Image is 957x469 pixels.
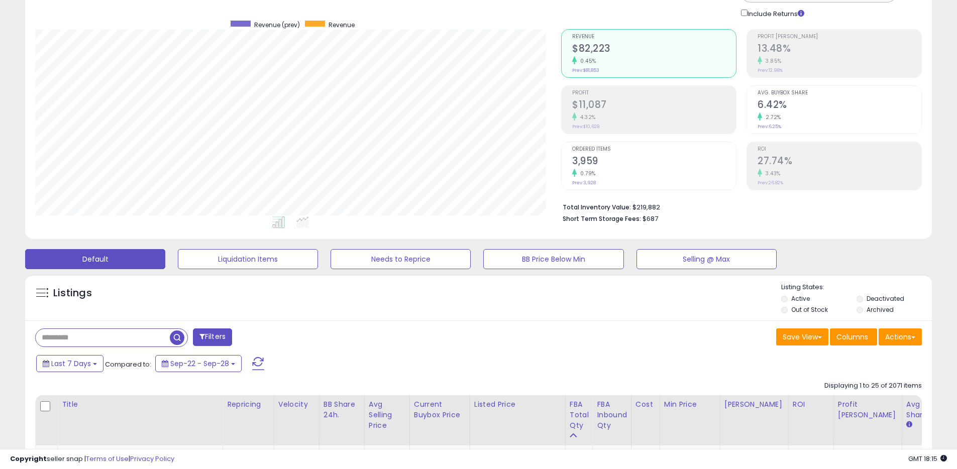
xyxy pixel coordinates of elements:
[758,155,921,169] h2: 27.74%
[781,283,932,292] p: Listing States:
[758,67,783,73] small: Prev: 12.98%
[758,34,921,40] span: Profit [PERSON_NAME]
[572,90,736,96] span: Profit
[474,399,561,410] div: Listed Price
[664,399,716,410] div: Min Price
[572,99,736,112] h2: $11,087
[577,170,596,177] small: 0.79%
[36,355,103,372] button: Last 7 Days
[25,249,165,269] button: Default
[105,360,151,369] span: Compared to:
[758,99,921,112] h2: 6.42%
[563,203,631,211] b: Total Inventory Value:
[643,214,658,223] span: $687
[906,399,943,420] div: Avg BB Share
[278,399,315,410] div: Velocity
[572,155,736,169] h2: 3,959
[758,124,781,130] small: Prev: 6.25%
[10,454,47,463] strong: Copyright
[572,43,736,56] h2: $82,223
[227,399,270,410] div: Repricing
[324,399,360,420] div: BB Share 24h.
[572,180,596,186] small: Prev: 3,928
[572,124,599,130] small: Prev: $10,628
[130,454,174,463] a: Privacy Policy
[170,359,229,369] span: Sep-22 - Sep-28
[563,214,641,223] b: Short Term Storage Fees:
[53,286,92,300] h5: Listings
[762,170,781,177] small: 3.43%
[193,328,232,346] button: Filters
[906,420,912,429] small: Avg BB Share.
[836,332,868,342] span: Columns
[414,399,466,420] div: Current Buybox Price
[483,249,623,269] button: BB Price Below Min
[62,399,219,410] div: Title
[762,57,782,65] small: 3.85%
[577,57,596,65] small: 0.45%
[758,147,921,152] span: ROI
[577,113,596,121] small: 4.32%
[331,249,471,269] button: Needs to Reprice
[758,43,921,56] h2: 13.48%
[635,399,656,410] div: Cost
[254,21,300,29] span: Revenue (prev)
[51,359,91,369] span: Last 7 Days
[572,34,736,40] span: Revenue
[86,454,129,463] a: Terms of Use
[838,399,898,420] div: Profit [PERSON_NAME]
[572,67,599,73] small: Prev: $81,853
[762,113,781,121] small: 2.72%
[758,90,921,96] span: Avg. Buybox Share
[867,305,894,314] label: Archived
[879,328,922,345] button: Actions
[791,294,810,303] label: Active
[830,328,877,345] button: Columns
[572,147,736,152] span: Ordered Items
[776,328,828,345] button: Save View
[824,381,922,391] div: Displaying 1 to 25 of 2071 items
[10,454,174,464] div: seller snap | |
[155,355,242,372] button: Sep-22 - Sep-28
[791,305,828,314] label: Out of Stock
[724,399,784,410] div: [PERSON_NAME]
[369,399,405,431] div: Avg Selling Price
[597,399,627,431] div: FBA inbound Qty
[636,249,777,269] button: Selling @ Max
[793,399,829,410] div: ROI
[867,294,904,303] label: Deactivated
[733,8,816,19] div: Include Returns
[178,249,318,269] button: Liquidation Items
[329,21,355,29] span: Revenue
[563,200,914,212] li: $219,882
[758,180,783,186] small: Prev: 26.82%
[570,399,589,431] div: FBA Total Qty
[908,454,947,463] span: 2025-10-6 18:15 GMT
